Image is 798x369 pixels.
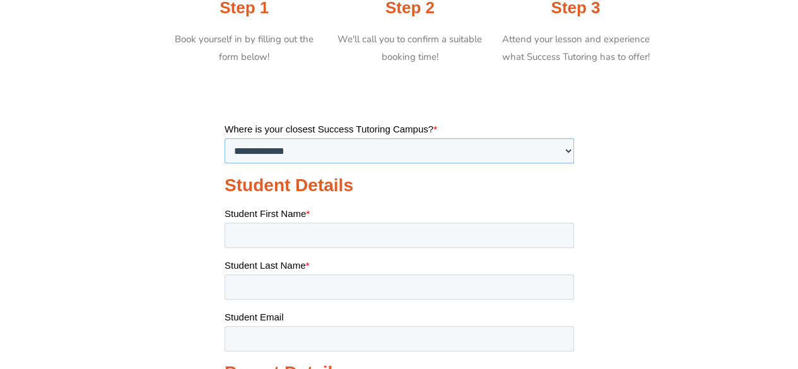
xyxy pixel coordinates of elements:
p: We'll call you to confirm a suitable booking time! [333,31,486,66]
p: Book yourself in by filling out the form below! [168,31,321,66]
iframe: Chat Widget [735,308,798,369]
p: Attend your lesson and experience what Success Tutoring has to offer! [499,31,652,66]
